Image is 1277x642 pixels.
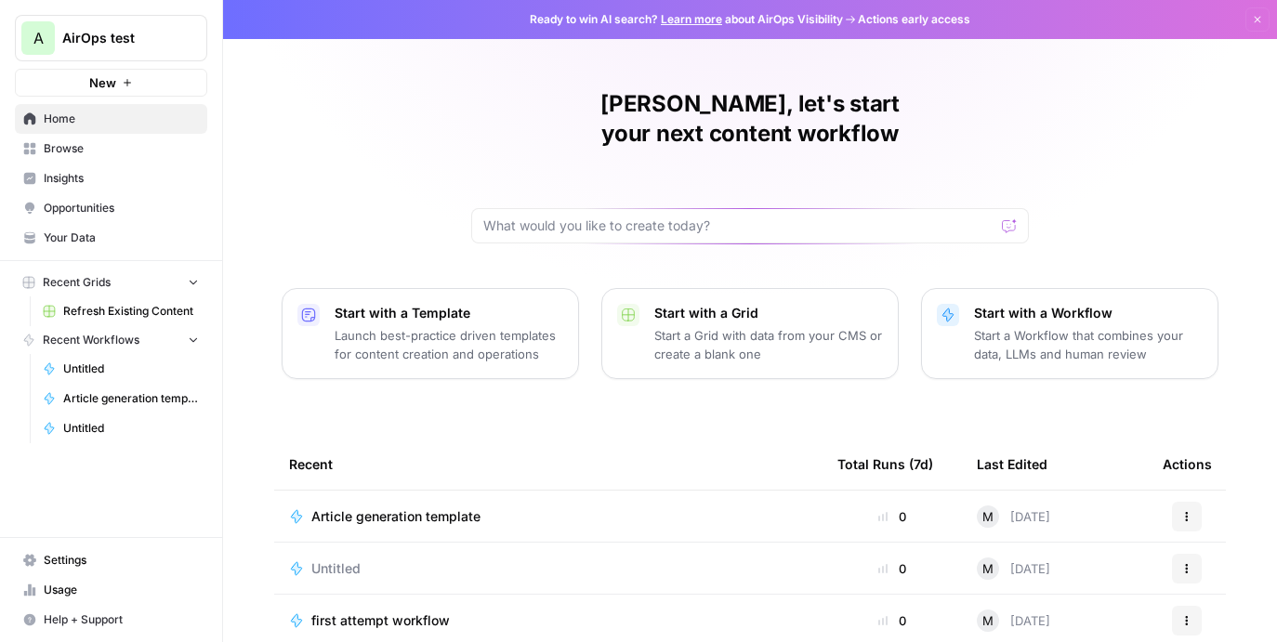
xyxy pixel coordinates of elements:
[34,354,207,384] a: Untitled
[601,288,899,379] button: Start with a GridStart a Grid with data from your CMS or create a blank one
[15,545,207,575] a: Settings
[471,89,1029,149] h1: [PERSON_NAME], let's start your next content workflow
[34,296,207,326] a: Refresh Existing Content
[44,611,199,628] span: Help + Support
[982,611,994,630] span: M
[289,559,808,578] a: Untitled
[921,288,1218,379] button: Start with a WorkflowStart a Workflow that combines your data, LLMs and human review
[982,559,994,578] span: M
[15,575,207,605] a: Usage
[89,73,116,92] span: New
[44,200,199,216] span: Opportunities
[661,12,722,26] a: Learn more
[44,552,199,569] span: Settings
[15,164,207,193] a: Insights
[43,332,139,348] span: Recent Workflows
[63,303,199,320] span: Refresh Existing Content
[483,216,994,235] input: What would you like to create today?
[15,326,207,354] button: Recent Workflows
[15,223,207,253] a: Your Data
[311,611,450,630] span: first attempt workflow
[858,11,970,28] span: Actions early access
[34,384,207,413] a: Article generation template
[977,505,1050,528] div: [DATE]
[15,15,207,61] button: Workspace: AirOps test
[311,507,481,526] span: Article generation template
[837,507,947,526] div: 0
[63,390,199,407] span: Article generation template
[15,69,207,97] button: New
[982,507,994,526] span: M
[311,559,361,578] span: Untitled
[837,611,947,630] div: 0
[837,439,933,490] div: Total Runs (7d)
[1163,439,1212,490] div: Actions
[43,274,111,291] span: Recent Grids
[15,269,207,296] button: Recent Grids
[977,557,1050,580] div: [DATE]
[15,193,207,223] a: Opportunities
[33,27,44,49] span: A
[44,582,199,598] span: Usage
[974,304,1203,322] p: Start with a Workflow
[837,559,947,578] div: 0
[15,134,207,164] a: Browse
[289,611,808,630] a: first attempt workflow
[282,288,579,379] button: Start with a TemplateLaunch best-practice driven templates for content creation and operations
[289,439,808,490] div: Recent
[63,420,199,437] span: Untitled
[977,439,1047,490] div: Last Edited
[974,326,1203,363] p: Start a Workflow that combines your data, LLMs and human review
[335,326,563,363] p: Launch best-practice driven templates for content creation and operations
[654,304,883,322] p: Start with a Grid
[335,304,563,322] p: Start with a Template
[15,605,207,635] button: Help + Support
[44,170,199,187] span: Insights
[44,111,199,127] span: Home
[977,609,1050,632] div: [DATE]
[530,11,843,28] span: Ready to win AI search? about AirOps Visibility
[63,360,199,377] span: Untitled
[289,507,808,526] a: Article generation template
[34,413,207,443] a: Untitled
[654,326,883,363] p: Start a Grid with data from your CMS or create a blank one
[44,229,199,246] span: Your Data
[62,29,175,47] span: AirOps test
[15,104,207,134] a: Home
[44,140,199,157] span: Browse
